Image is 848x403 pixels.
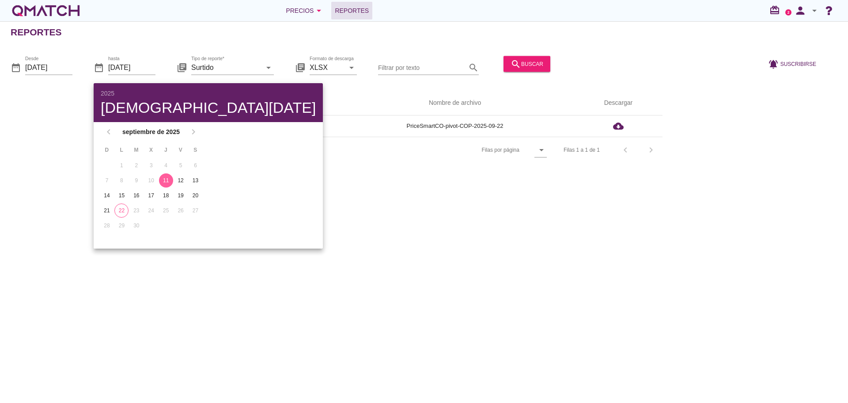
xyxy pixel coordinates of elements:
button: 20 [189,188,203,203]
th: X [144,142,158,157]
i: arrow_drop_down [263,62,274,73]
i: library_books [295,62,306,73]
button: Precios [279,2,331,19]
th: V [174,142,187,157]
div: Filas 1 a 1 de 1 [564,146,600,154]
th: D [100,142,114,157]
div: 13 [189,177,203,184]
button: 21 [100,203,114,218]
span: Reportes [335,5,369,16]
div: 22 [115,207,128,215]
a: 2 [785,9,791,15]
th: S [189,142,202,157]
button: 12 [174,173,188,188]
i: arrow_drop_down [314,5,324,16]
button: septiembre de 2025 [119,124,183,140]
i: cloud_download [613,121,624,131]
div: 21 [100,207,114,215]
button: 15 [114,188,129,203]
input: Tipo de reporte* [191,60,261,74]
input: hasta [108,60,155,74]
input: Formato de descarga [310,60,344,74]
button: 11 [159,173,173,188]
button: 13 [189,173,203,188]
i: date_range [11,62,21,73]
i: search [511,58,521,69]
div: 20 [189,192,203,200]
i: redeem [769,5,784,15]
button: 17 [144,188,158,203]
button: 16 [129,188,144,203]
th: Nombre de archivo: Not sorted. [336,91,574,115]
div: 14 [100,192,114,200]
th: L [114,142,128,157]
div: 16 [129,192,144,200]
div: 17 [144,192,158,200]
div: 2025 [101,90,316,96]
input: Filtrar por texto [378,60,466,74]
th: M [129,142,143,157]
th: J [159,142,173,157]
div: buscar [511,58,543,69]
input: Desde [25,60,72,74]
div: [DEMOGRAPHIC_DATA][DATE] [101,100,316,115]
a: white-qmatch-logo [11,2,81,19]
div: 12 [174,177,188,184]
span: Suscribirse [780,60,816,68]
div: 19 [174,192,188,200]
button: 22 [114,203,129,218]
i: arrow_drop_down [809,5,820,16]
div: Filas por página [394,137,547,163]
i: notifications_active [768,58,780,69]
button: 19 [174,188,188,203]
i: person [791,4,809,17]
i: library_books [177,62,187,73]
i: date_range [94,62,104,73]
a: Reportes [331,2,372,19]
button: 18 [159,188,173,203]
td: PriceSmartCO-pivot-COP-2025-09-22 [336,115,574,137]
i: arrow_drop_down [536,145,547,155]
i: search [468,62,479,73]
div: Precios [286,5,324,16]
button: 14 [100,188,114,203]
text: 2 [787,10,790,14]
button: buscar [503,56,550,72]
th: Descargar: Not sorted. [574,91,662,115]
h2: Reportes [11,25,62,39]
div: 15 [114,192,129,200]
button: Suscribirse [761,56,823,72]
i: arrow_drop_down [346,62,357,73]
div: 18 [159,192,173,200]
div: 11 [159,177,173,184]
